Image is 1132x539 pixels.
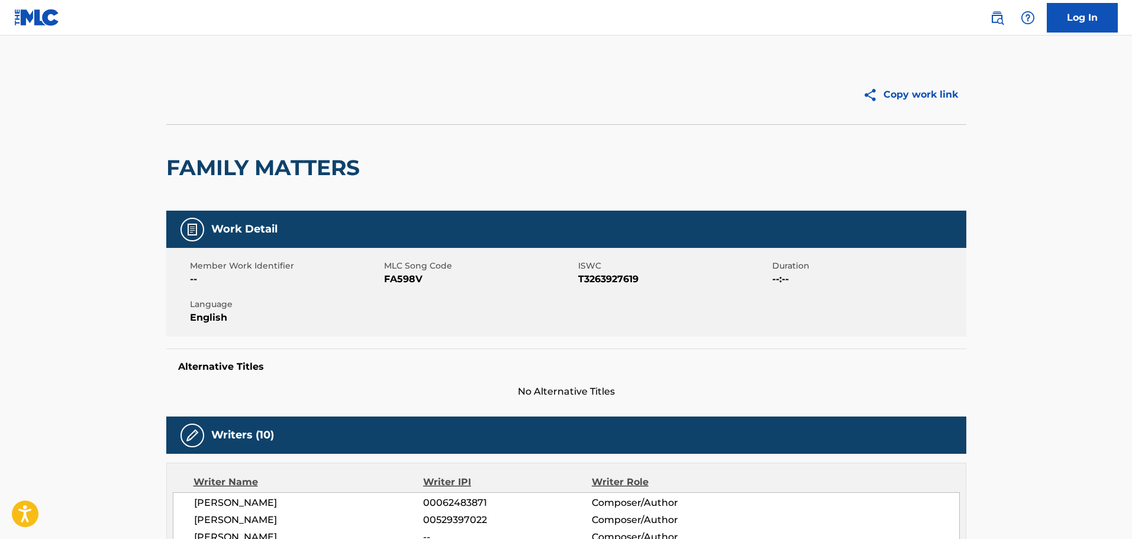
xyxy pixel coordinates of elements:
span: FA598V [384,272,575,286]
div: Help [1016,6,1040,30]
span: Composer/Author [592,496,745,510]
span: No Alternative Titles [166,385,966,399]
span: -- [190,272,381,286]
span: [PERSON_NAME] [194,513,424,527]
h5: Work Detail [211,222,278,236]
span: 00062483871 [423,496,591,510]
img: Work Detail [185,222,199,237]
h5: Alternative Titles [178,361,954,373]
img: help [1021,11,1035,25]
div: Writer IPI [423,475,592,489]
img: Copy work link [863,88,883,102]
iframe: Chat Widget [1073,482,1132,539]
span: [PERSON_NAME] [194,496,424,510]
a: Public Search [985,6,1009,30]
span: Member Work Identifier [190,260,381,272]
span: ISWC [578,260,769,272]
div: Writer Role [592,475,745,489]
button: Copy work link [854,80,966,109]
h2: FAMILY MATTERS [166,154,366,181]
h5: Writers (10) [211,428,274,442]
div: Writer Name [193,475,424,489]
span: MLC Song Code [384,260,575,272]
a: Log In [1047,3,1118,33]
span: T3263927619 [578,272,769,286]
img: MLC Logo [14,9,60,26]
span: English [190,311,381,325]
span: 00529397022 [423,513,591,527]
span: --:-- [772,272,963,286]
img: Writers [185,428,199,443]
span: Duration [772,260,963,272]
span: Language [190,298,381,311]
span: Composer/Author [592,513,745,527]
img: search [990,11,1004,25]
